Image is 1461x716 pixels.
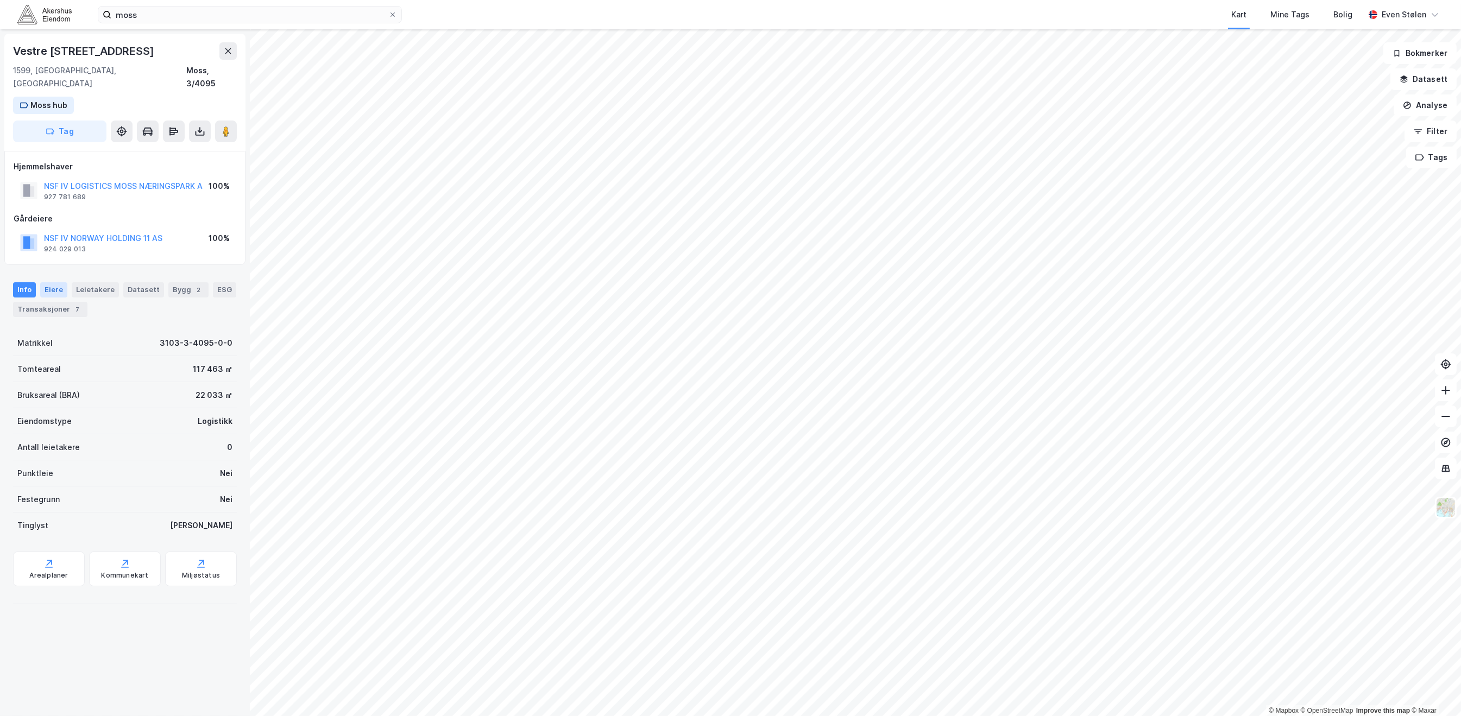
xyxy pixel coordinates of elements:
[72,282,119,297] div: Leietakere
[72,304,83,315] div: 7
[101,571,148,580] div: Kommunekart
[14,212,236,225] div: Gårdeiere
[1231,8,1246,21] div: Kart
[1407,664,1461,716] iframe: Chat Widget
[17,5,72,24] img: akershus-eiendom-logo.9091f326c980b4bce74ccdd9f866810c.svg
[30,99,67,112] div: Moss hub
[1394,94,1457,116] button: Analyse
[14,160,236,173] div: Hjemmelshaver
[44,245,86,254] div: 924 029 013
[13,121,106,142] button: Tag
[13,282,36,297] div: Info
[13,42,156,60] div: Vestre [STREET_ADDRESS]
[170,519,232,532] div: [PERSON_NAME]
[186,64,237,90] div: Moss, 3/4095
[1269,707,1299,714] a: Mapbox
[123,282,164,297] div: Datasett
[1405,121,1457,142] button: Filter
[1407,664,1461,716] div: Kontrollprogram for chat
[1356,707,1410,714] a: Improve this map
[209,180,230,193] div: 100%
[168,282,209,297] div: Bygg
[17,337,53,350] div: Matrikkel
[1301,707,1353,714] a: OpenStreetMap
[227,441,232,454] div: 0
[1382,8,1426,21] div: Even Stølen
[213,282,236,297] div: ESG
[17,493,60,506] div: Festegrunn
[1435,497,1456,518] img: Z
[220,493,232,506] div: Nei
[1270,8,1309,21] div: Mine Tags
[193,363,232,376] div: 117 463 ㎡
[40,282,67,297] div: Eiere
[209,232,230,245] div: 100%
[17,363,61,376] div: Tomteareal
[29,571,68,580] div: Arealplaner
[13,64,186,90] div: 1599, [GEOGRAPHIC_DATA], [GEOGRAPHIC_DATA]
[1383,42,1457,64] button: Bokmerker
[17,441,80,454] div: Antall leietakere
[1406,147,1457,168] button: Tags
[198,415,232,428] div: Logistikk
[196,389,232,402] div: 22 033 ㎡
[193,284,204,295] div: 2
[44,193,86,201] div: 927 781 689
[13,302,87,317] div: Transaksjoner
[1333,8,1352,21] div: Bolig
[182,571,220,580] div: Miljøstatus
[1390,68,1457,90] button: Datasett
[220,467,232,480] div: Nei
[111,7,388,23] input: Søk på adresse, matrikkel, gårdeiere, leietakere eller personer
[17,519,48,532] div: Tinglyst
[160,337,232,350] div: 3103-3-4095-0-0
[17,467,53,480] div: Punktleie
[17,415,72,428] div: Eiendomstype
[17,389,80,402] div: Bruksareal (BRA)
